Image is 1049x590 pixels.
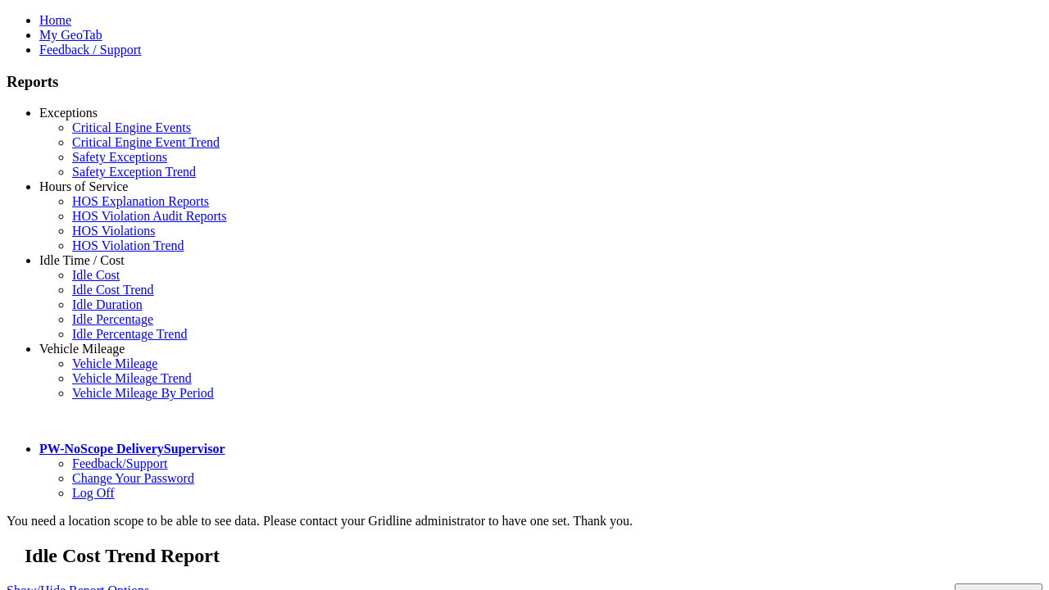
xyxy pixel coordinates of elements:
[72,356,157,370] a: Vehicle Mileage
[72,283,154,297] a: Idle Cost Trend
[72,327,187,341] a: Idle Percentage Trend
[72,486,115,500] a: Log Off
[72,297,143,311] a: Idle Duration
[72,456,167,470] a: Feedback/Support
[72,238,184,252] a: HOS Violation Trend
[25,545,1042,567] h2: Idle Cost Trend Report
[72,135,220,149] a: Critical Engine Event Trend
[72,312,153,326] a: Idle Percentage
[72,224,155,238] a: HOS Violations
[39,179,128,193] a: Hours of Service
[72,150,167,164] a: Safety Exceptions
[39,13,71,27] a: Home
[39,342,125,356] a: Vehicle Mileage
[72,471,194,485] a: Change Your Password
[39,43,141,57] a: Feedback / Support
[72,209,227,223] a: HOS Violation Audit Reports
[72,165,196,179] a: Safety Exception Trend
[7,73,1042,91] h3: Reports
[39,442,225,456] a: PW-NoScope DeliverySupervisor
[72,120,191,134] a: Critical Engine Events
[39,28,102,42] a: My GeoTab
[39,253,125,267] a: Idle Time / Cost
[72,194,209,208] a: HOS Explanation Reports
[7,514,1042,529] div: You need a location scope to be able to see data. Please contact your Gridline administrator to h...
[72,386,214,400] a: Vehicle Mileage By Period
[72,268,120,282] a: Idle Cost
[39,106,98,120] a: Exceptions
[72,371,192,385] a: Vehicle Mileage Trend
